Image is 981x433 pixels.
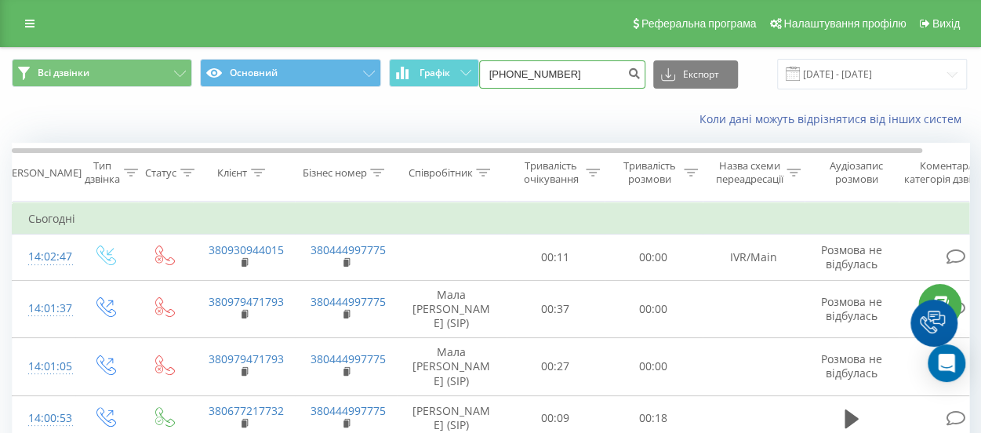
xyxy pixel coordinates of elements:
[200,59,380,87] button: Основний
[618,159,680,186] div: Тривалість розмови
[479,60,645,89] input: Пошук за номером
[311,403,386,418] a: 380444997775
[507,338,605,396] td: 00:27
[311,351,386,366] a: 380444997775
[821,351,882,380] span: Розмова не відбулась
[507,280,605,338] td: 00:37
[605,338,703,396] td: 00:00
[821,294,882,323] span: Розмова не відбулась
[420,67,450,78] span: Графік
[397,338,507,396] td: Мала [PERSON_NAME] (SIP)
[28,242,60,272] div: 14:02:47
[818,159,894,186] div: Аудіозапис розмови
[507,235,605,280] td: 00:11
[311,242,386,257] a: 380444997775
[28,293,60,324] div: 14:01:37
[821,242,882,271] span: Розмова не відбулась
[302,166,366,180] div: Бізнес номер
[605,235,703,280] td: 00:00
[209,294,284,309] a: 380979471793
[653,60,738,89] button: Експорт
[715,159,783,186] div: Назва схеми переадресації
[2,166,82,180] div: [PERSON_NAME]
[209,351,284,366] a: 380979471793
[703,235,805,280] td: IVR/Main
[783,17,906,30] span: Налаштування профілю
[217,166,247,180] div: Клієнт
[932,17,960,30] span: Вихід
[85,159,120,186] div: Тип дзвінка
[12,59,192,87] button: Всі дзвінки
[145,166,176,180] div: Статус
[641,17,757,30] span: Реферальна програма
[520,159,582,186] div: Тривалість очікування
[38,67,89,79] span: Всі дзвінки
[605,280,703,338] td: 00:00
[209,242,284,257] a: 380930944015
[408,166,472,180] div: Співробітник
[928,344,965,382] div: Open Intercom Messenger
[311,294,386,309] a: 380444997775
[699,111,969,126] a: Коли дані можуть відрізнятися вiд інших систем
[28,351,60,382] div: 14:01:05
[209,403,284,418] a: 380677217732
[397,280,507,338] td: Мала [PERSON_NAME] (SIP)
[389,59,479,87] button: Графік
